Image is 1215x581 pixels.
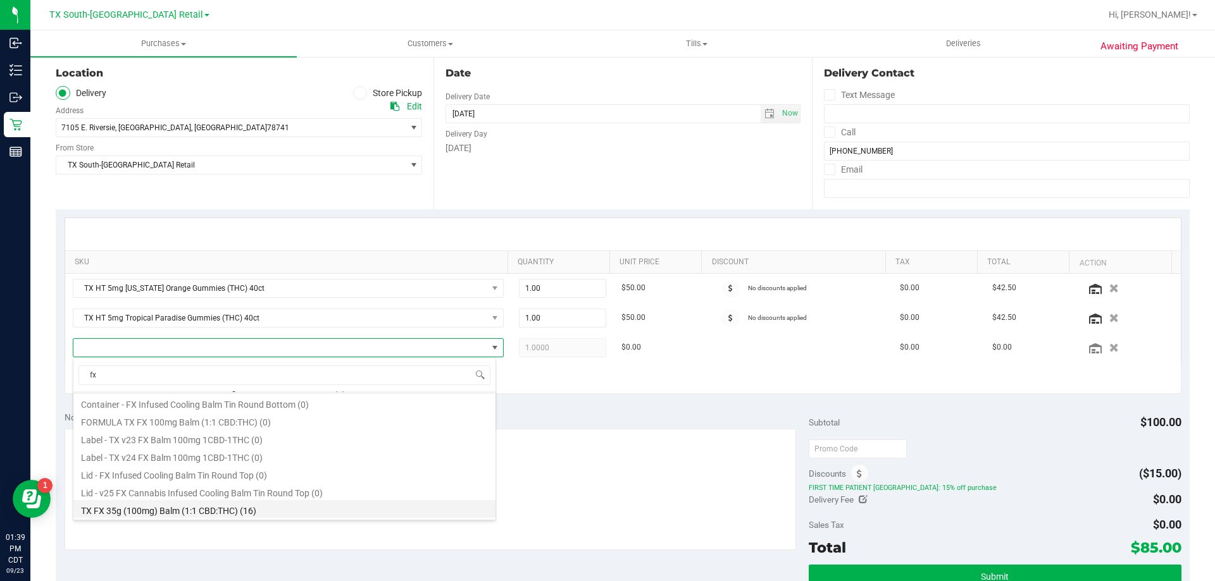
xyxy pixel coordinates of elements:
[1139,467,1181,480] span: ($15.00)
[73,279,504,298] span: NO DATA FOUND
[73,309,487,327] span: TX HT 5mg Tropical Paradise Gummies (THC) 40ct
[56,142,94,154] label: From Store
[824,161,863,179] label: Email
[809,483,1181,492] span: FIRST TIME PATIENT [GEOGRAPHIC_DATA]: 15% off purchase
[1069,251,1171,274] th: Action
[809,494,854,505] span: Delivery Fee
[779,104,801,123] span: Set Current date
[13,480,51,518] iframe: Resource center
[297,38,563,49] span: Customers
[445,66,800,81] div: Date
[621,282,645,294] span: $50.00
[9,64,22,76] inline-svg: Inventory
[1131,539,1181,556] span: $85.00
[9,145,22,158] inline-svg: Reports
[6,532,25,566] p: 01:39 PM CDT
[779,105,800,123] span: select
[56,105,84,116] label: Address
[621,312,645,324] span: $50.00
[900,341,919,353] span: $0.00
[65,412,126,422] span: Notes (optional)
[297,30,563,57] a: Customers
[191,123,267,132] span: , [GEOGRAPHIC_DATA]
[563,30,830,57] a: Tills
[353,86,423,101] label: Store Pickup
[406,119,421,137] span: select
[407,100,422,113] div: Edit
[56,156,406,174] span: TX South-[GEOGRAPHIC_DATA] Retail
[900,282,919,294] span: $0.00
[9,91,22,104] inline-svg: Outbound
[1153,518,1181,531] span: $0.00
[37,478,53,493] iframe: Resource center unread badge
[267,123,289,132] span: 78741
[9,37,22,49] inline-svg: Inbound
[390,100,399,113] div: Copy address to clipboard
[564,38,829,49] span: Tills
[824,142,1190,161] input: Format: (999) 999-9999
[992,312,1016,324] span: $42.50
[621,341,641,353] span: $0.00
[761,105,779,123] span: select
[73,309,504,327] span: NO DATA FOUND
[9,118,22,131] inline-svg: Retail
[824,86,895,104] label: Text Message
[520,309,606,327] input: 1.00
[830,30,1097,57] a: Deliveries
[859,495,868,504] i: Edit Delivery Fee
[992,282,1016,294] span: $42.50
[1109,9,1191,20] span: Hi, [PERSON_NAME]!
[56,66,422,81] div: Location
[1100,39,1178,54] span: Awaiting Payment
[49,9,203,20] span: TX South-[GEOGRAPHIC_DATA] Retail
[406,156,421,174] span: select
[56,86,106,101] label: Delivery
[520,279,606,297] input: 1.00
[809,462,846,485] span: Discounts
[824,123,856,142] label: Call
[748,314,807,321] span: No discounts applied
[30,30,297,57] a: Purchases
[620,257,697,267] a: Unit Price
[445,91,490,102] label: Delivery Date
[61,123,115,132] span: 7105 E. Riversie
[900,312,919,324] span: $0.00
[809,539,846,556] span: Total
[809,520,844,530] span: Sales Tax
[809,439,907,458] input: Promo Code
[712,257,881,267] a: Discount
[1140,415,1181,429] span: $100.00
[115,123,191,132] span: , [GEOGRAPHIC_DATA]
[75,257,503,267] a: SKU
[748,284,807,291] span: No discounts applied
[30,38,297,49] span: Purchases
[987,257,1064,267] a: Total
[929,38,998,49] span: Deliveries
[73,279,487,297] span: TX HT 5mg [US_STATE] Orange Gummies (THC) 40ct
[445,142,800,155] div: [DATE]
[518,257,605,267] a: Quantity
[824,104,1190,123] input: Format: (999) 999-9999
[895,257,973,267] a: Tax
[992,341,1012,353] span: $0.00
[6,566,25,575] p: 09/23
[809,417,840,427] span: Subtotal
[824,66,1190,81] div: Delivery Contact
[445,128,487,140] label: Delivery Day
[1153,492,1181,506] span: $0.00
